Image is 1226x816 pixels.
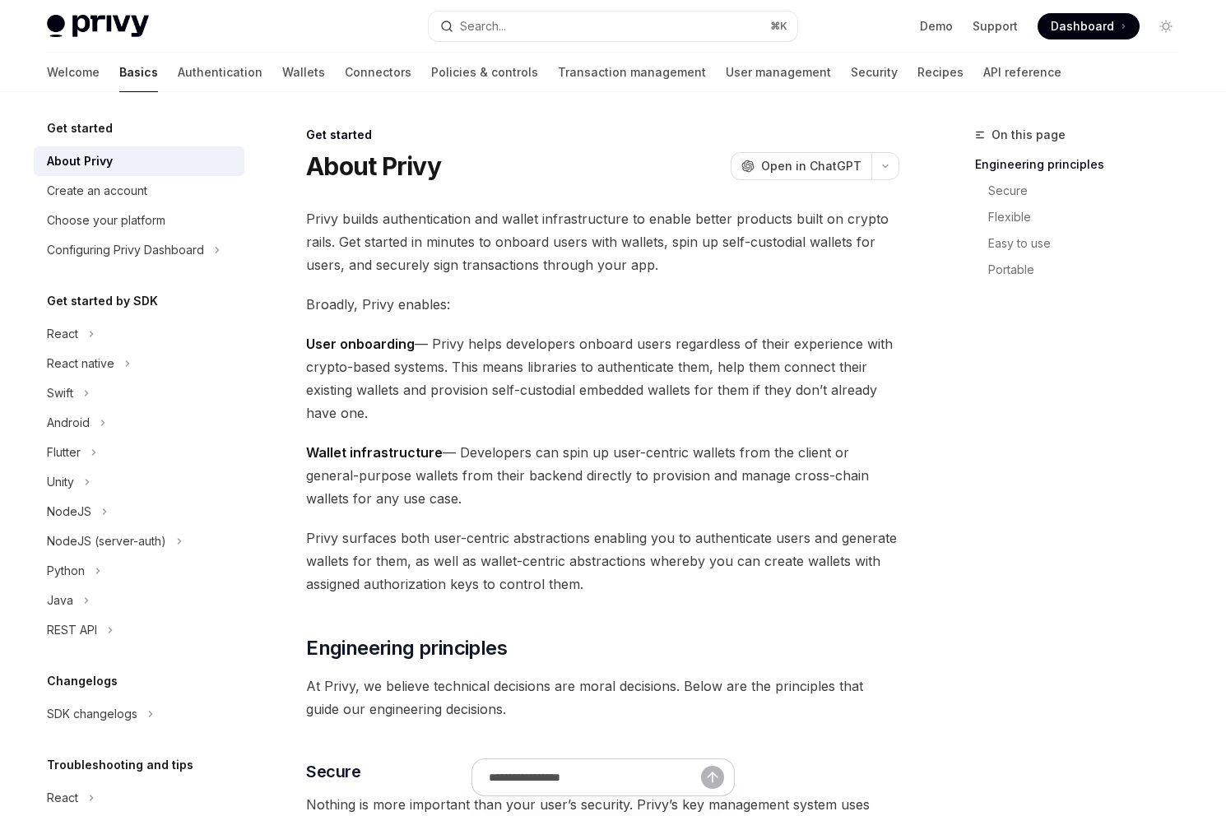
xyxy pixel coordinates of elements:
[306,675,899,721] span: At Privy, we believe technical decisions are moral decisions. Below are the principles that guide...
[34,206,244,235] a: Choose your platform
[47,291,158,311] h5: Get started by SDK
[47,620,97,640] div: REST API
[47,354,114,373] div: React native
[851,53,898,92] a: Security
[460,16,506,36] div: Search...
[47,561,85,581] div: Python
[983,53,1061,92] a: API reference
[47,671,118,691] h5: Changelogs
[34,146,244,176] a: About Privy
[47,591,73,610] div: Java
[761,158,861,174] span: Open in ChatGPT
[701,766,724,789] button: Send message
[47,472,74,492] div: Unity
[47,151,113,171] div: About Privy
[47,324,78,344] div: React
[731,152,871,180] button: Open in ChatGPT
[47,240,204,260] div: Configuring Privy Dashboard
[34,176,244,206] a: Create an account
[47,755,193,775] h5: Troubleshooting and tips
[770,20,787,33] span: ⌘ K
[47,15,149,38] img: light logo
[988,204,1192,230] a: Flexible
[47,443,81,462] div: Flutter
[306,207,899,276] span: Privy builds authentication and wallet infrastructure to enable better products built on crypto r...
[47,704,137,724] div: SDK changelogs
[47,181,147,201] div: Create an account
[47,413,90,433] div: Android
[47,531,166,551] div: NodeJS (server-auth)
[306,127,899,143] div: Get started
[973,18,1018,35] a: Support
[558,53,706,92] a: Transaction management
[47,53,100,92] a: Welcome
[47,118,113,138] h5: Get started
[119,53,158,92] a: Basics
[429,12,797,41] button: Search...⌘K
[306,444,443,461] strong: Wallet infrastructure
[306,151,441,181] h1: About Privy
[306,332,899,424] span: — Privy helps developers onboard users regardless of their experience with crypto-based systems. ...
[306,635,507,661] span: Engineering principles
[726,53,831,92] a: User management
[306,336,415,352] strong: User onboarding
[988,230,1192,257] a: Easy to use
[431,53,538,92] a: Policies & controls
[988,257,1192,283] a: Portable
[178,53,262,92] a: Authentication
[1038,13,1140,39] a: Dashboard
[917,53,964,92] a: Recipes
[47,211,165,230] div: Choose your platform
[345,53,411,92] a: Connectors
[1051,18,1114,35] span: Dashboard
[306,526,899,596] span: Privy surfaces both user-centric abstractions enabling you to authenticate users and generate wal...
[975,151,1192,178] a: Engineering principles
[282,53,325,92] a: Wallets
[988,178,1192,204] a: Secure
[920,18,953,35] a: Demo
[991,125,1066,145] span: On this page
[1153,13,1179,39] button: Toggle dark mode
[47,383,73,403] div: Swift
[306,441,899,510] span: — Developers can spin up user-centric wallets from the client or general-purpose wallets from the...
[47,502,91,522] div: NodeJS
[47,788,78,808] div: React
[306,293,899,316] span: Broadly, Privy enables:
